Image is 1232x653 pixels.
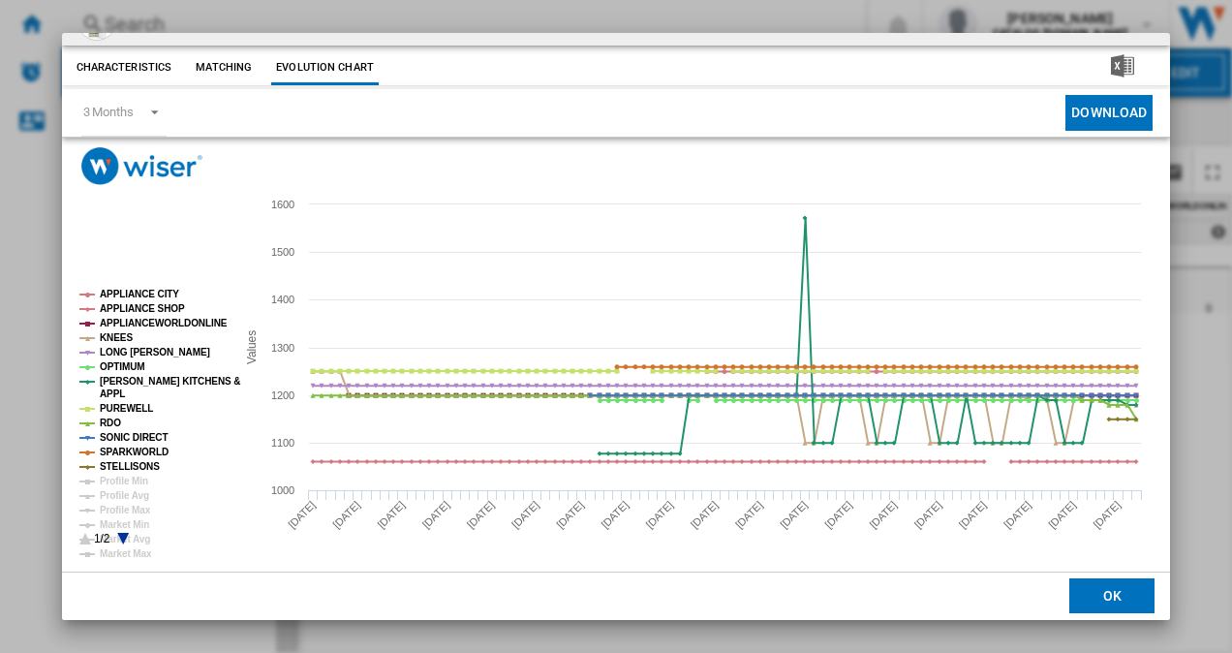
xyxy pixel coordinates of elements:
tspan: 1300 [271,342,294,354]
button: OK [1069,579,1155,614]
tspan: RDO [100,418,121,428]
tspan: Profile Avg [100,490,149,501]
tspan: [DATE] [1091,499,1123,531]
tspan: LONG [PERSON_NAME] [100,347,210,358]
tspan: [DATE] [419,499,451,531]
tspan: 1000 [271,484,294,496]
text: 1/2 [94,532,110,545]
button: Matching [181,50,266,85]
button: Download in Excel [1080,50,1165,85]
tspan: [DATE] [1046,499,1078,531]
tspan: [DATE] [1001,499,1033,531]
tspan: 1100 [271,437,294,449]
tspan: [PERSON_NAME] KITCHENS & [100,376,240,387]
tspan: [DATE] [554,499,586,531]
tspan: SPARKWORLD [100,447,169,457]
tspan: Profile Min [100,476,148,486]
tspan: [DATE] [599,499,631,531]
tspan: [DATE] [956,499,988,531]
tspan: 1600 [271,199,294,210]
tspan: [DATE] [286,499,318,531]
tspan: APPLIANCE CITY [100,289,179,299]
tspan: STELLISONS [100,461,160,472]
tspan: 1400 [271,294,294,305]
button: Characteristics [72,50,177,85]
tspan: [DATE] [867,499,899,531]
tspan: [DATE] [732,499,764,531]
tspan: Profile Max [100,505,151,515]
tspan: PUREWELL [100,403,153,414]
tspan: 1200 [271,389,294,401]
tspan: KNEES [100,332,133,343]
tspan: APPLIANCE SHOP [100,303,185,314]
img: logo_wiser_300x94.png [81,147,202,185]
tspan: Market Max [100,548,152,559]
tspan: [DATE] [688,499,720,531]
tspan: [DATE] [643,499,675,531]
tspan: [DATE] [509,499,541,531]
button: Download [1065,95,1153,131]
img: excel-24x24.png [1111,54,1134,78]
tspan: Values [245,330,259,364]
md-dialog: Product popup [62,33,1171,621]
tspan: [DATE] [911,499,943,531]
tspan: OPTIMUM [100,361,145,372]
tspan: [DATE] [778,499,810,531]
tspan: [DATE] [464,499,496,531]
tspan: 1500 [271,246,294,258]
tspan: [DATE] [330,499,362,531]
button: Evolution chart [271,50,379,85]
tspan: APPLIANCEWORLDONLINE [100,318,228,328]
tspan: SONIC DIRECT [100,432,168,443]
tspan: [DATE] [822,499,854,531]
div: 3 Months [83,105,134,119]
tspan: Market Min [100,519,149,530]
tspan: APPL [100,389,125,399]
tspan: [DATE] [375,499,407,531]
